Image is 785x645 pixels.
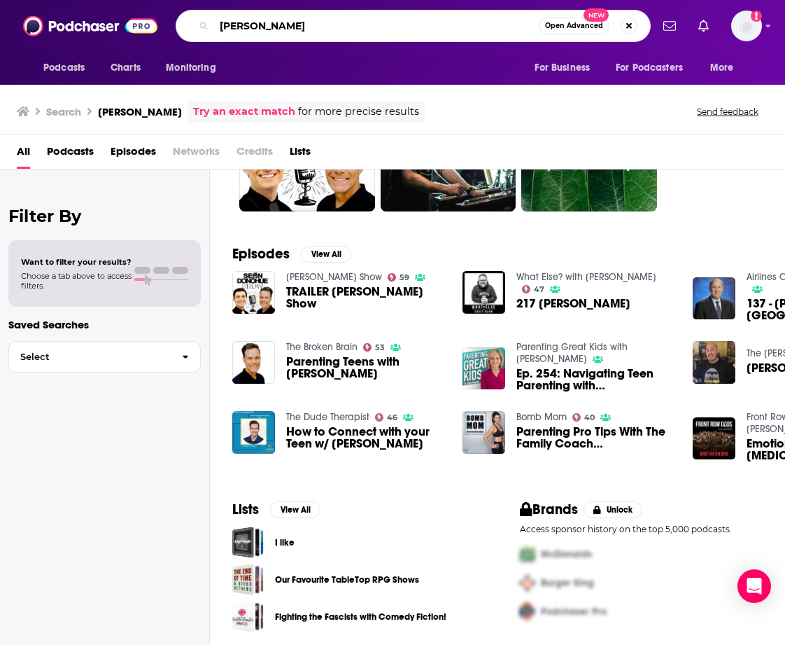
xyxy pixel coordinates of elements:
[375,413,398,422] a: 46
[363,343,386,352] a: 53
[462,347,505,390] img: Ep. 254: Navigating Teen Parenting with Sean Donohue
[232,527,264,558] a: I like
[275,609,446,625] a: Fighting the Fascists with Comedy Fiction!
[275,572,419,588] a: Our Favourite TableTop RPG Shows
[232,501,320,518] a: ListsView All
[516,271,656,283] a: What Else? with Corey Mann
[693,417,735,460] img: Emotion Coach Parenting, Anger Management and Defeating Hopelessness with Sean Donohue
[693,341,735,384] img: Sean Donohue interview
[290,140,311,169] a: Lists
[232,501,259,518] h2: Lists
[232,341,275,384] a: Parenting Teens with Sean Donohue
[8,206,201,226] h2: Filter By
[516,426,676,450] span: Parenting Pro Tips With The Family Coach [PERSON_NAME] |191
[520,524,763,534] p: Access sponsor history on the top 5,000 podcasts.
[286,426,446,450] a: How to Connect with your Teen w/ Sean Donohue
[572,413,595,422] a: 40
[516,411,567,423] a: Bomb Mom
[539,18,609,34] button: Open AdvancedNew
[166,58,215,78] span: Monitoring
[111,140,156,169] a: Episodes
[541,548,592,560] span: McDonalds
[232,245,351,263] a: EpisodesView All
[286,271,382,283] a: Sean Donohue Show
[232,411,275,454] img: How to Connect with your Teen w/ Sean Donohue
[101,55,149,81] a: Charts
[43,58,85,78] span: Podcasts
[286,356,446,380] a: Parenting Teens with Sean Donohue
[21,257,132,267] span: Want to filter your results?
[34,55,103,81] button: open menu
[541,577,594,589] span: Burger King
[616,58,683,78] span: For Podcasters
[23,13,157,39] img: Podchaser - Follow, Share and Rate Podcasts
[176,10,651,42] div: Search podcasts, credits, & more...
[156,55,234,81] button: open menu
[607,55,703,81] button: open menu
[462,271,505,314] img: 217 Sean Donohue
[387,415,397,421] span: 46
[8,341,201,373] button: Select
[584,501,643,518] button: Unlock
[98,105,182,118] h3: [PERSON_NAME]
[737,569,771,603] div: Open Intercom Messenger
[298,104,419,120] span: for more precise results
[584,8,609,22] span: New
[214,15,539,37] input: Search podcasts, credits, & more...
[584,415,595,421] span: 40
[693,277,735,320] img: 137 - Sean Donohue, CEO, DFW International Airport
[731,11,762,41] span: Logged in as shcarlos
[9,352,171,361] span: Select
[514,569,541,597] img: Second Pro Logo
[286,341,358,353] a: The Broken Brain
[545,22,603,29] span: Open Advanced
[232,245,290,263] h2: Episodes
[520,501,578,518] h2: Brands
[236,140,273,169] span: Credits
[232,271,275,314] a: TRAILER Sean Donohue Show
[173,140,220,169] span: Networks
[47,140,94,169] a: Podcasts
[375,345,385,351] span: 53
[111,58,141,78] span: Charts
[17,140,30,169] a: All
[21,271,132,291] span: Choose a tab above to access filters.
[275,535,295,550] a: I like
[270,501,320,518] button: View All
[516,426,676,450] a: Parenting Pro Tips With The Family Coach Sean Donohue |191
[462,411,505,454] img: Parenting Pro Tips With The Family Coach Sean Donohue |191
[232,601,264,632] a: Fighting the Fascists with Comedy Fiction!
[522,285,545,293] a: 47
[516,368,676,391] span: Ep. 254: Navigating Teen Parenting with [PERSON_NAME]
[534,286,544,293] span: 47
[516,368,676,391] a: Ep. 254: Navigating Teen Parenting with Sean Donohue
[399,275,409,281] span: 59
[232,564,264,595] a: Our Favourite TableTop RPG Shows
[710,58,734,78] span: More
[286,356,446,380] span: Parenting Teens with [PERSON_NAME]
[700,55,751,81] button: open menu
[8,318,201,331] p: Saved Searches
[286,286,446,310] a: TRAILER Sean Donohue Show
[286,286,446,310] span: TRAILER [PERSON_NAME] Show
[516,298,630,310] span: 217 [PERSON_NAME]
[46,105,81,118] h3: Search
[525,55,607,81] button: open menu
[693,106,763,118] button: Send feedback
[286,426,446,450] span: How to Connect with your Teen w/ [PERSON_NAME]
[514,597,541,626] img: Third Pro Logo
